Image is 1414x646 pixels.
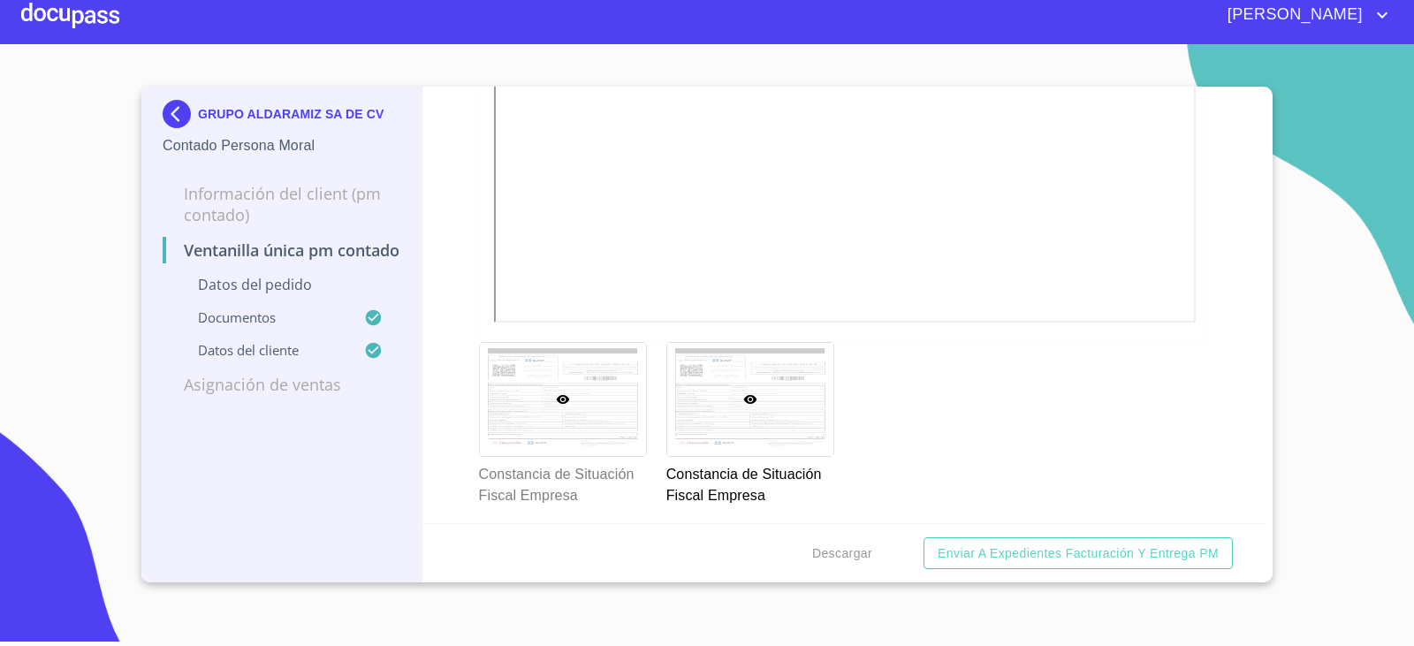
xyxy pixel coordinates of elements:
[163,183,400,225] p: Información del Client (PM contado)
[812,543,872,565] span: Descargar
[163,308,364,326] p: Documentos
[163,275,400,294] p: Datos del pedido
[163,100,400,135] div: GRUPO ALDARAMIZ SA DE CV
[163,100,198,128] img: Docupass spot blue
[163,135,400,156] p: Contado Persona Moral
[924,537,1233,570] button: Enviar a Expedientes Facturación y Entrega PM
[1214,1,1393,29] button: account of current user
[479,457,645,506] p: Constancia de Situación Fiscal Empresa
[163,341,364,359] p: Datos del cliente
[163,374,400,395] p: Asignación de Ventas
[1214,1,1372,29] span: [PERSON_NAME]
[805,537,879,570] button: Descargar
[666,457,832,506] p: Constancia de Situación Fiscal Empresa
[938,543,1219,565] span: Enviar a Expedientes Facturación y Entrega PM
[198,107,384,121] p: GRUPO ALDARAMIZ SA DE CV
[163,239,400,261] p: Ventanilla única PM contado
